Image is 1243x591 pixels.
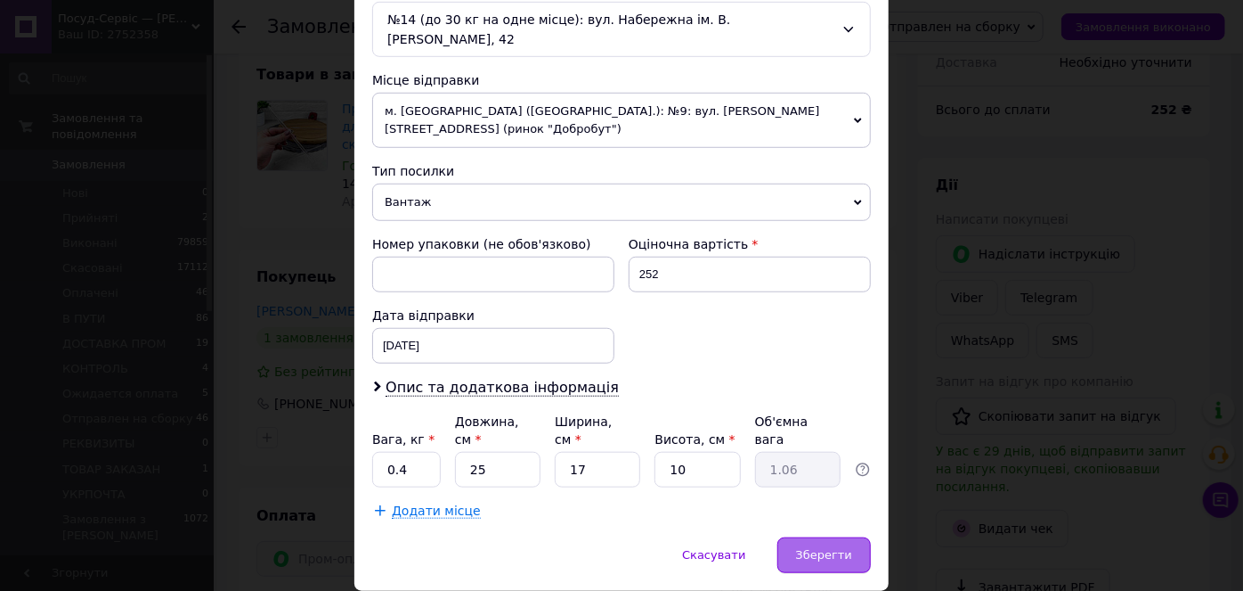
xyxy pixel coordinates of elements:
div: Номер упаковки (не обов'язково) [372,235,614,253]
div: №14 (до 30 кг на одне місце): вул. Набережна ім. В. [PERSON_NAME], 42 [372,2,871,57]
span: Зберегти [796,548,852,562]
span: Опис та додаткова інформація [386,379,619,397]
span: Скасувати [682,548,745,562]
span: м. [GEOGRAPHIC_DATA] ([GEOGRAPHIC_DATA].): №9: вул. [PERSON_NAME][STREET_ADDRESS] (ринок "Добробут") [372,93,871,148]
div: Об'ємна вага [755,413,841,448]
label: Ширина, см [555,415,612,447]
label: Довжина, см [455,415,519,447]
label: Вага, кг [372,432,435,447]
label: Висота, см [654,432,735,447]
span: Додати місце [392,504,481,519]
span: Вантаж [372,184,871,221]
div: Оціночна вартість [629,235,871,253]
span: Місце відправки [372,73,480,87]
span: Тип посилки [372,164,454,178]
div: Дата відправки [372,307,614,324]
